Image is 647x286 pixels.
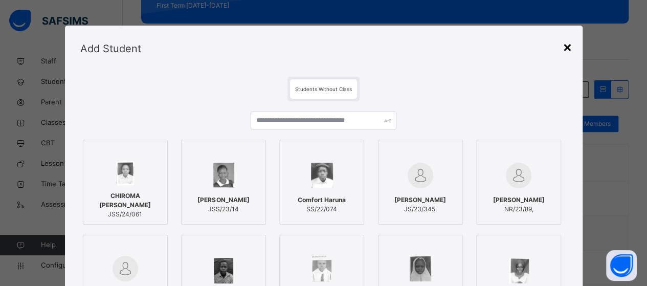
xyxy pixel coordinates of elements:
[410,256,431,281] img: SS_22_049.png
[394,205,446,214] span: JS/23/345,
[295,86,352,92] span: Students Without Class
[214,258,233,283] img: ss_24_43.png
[298,205,346,214] span: SS/22/074
[312,256,331,281] img: JS_24_07.png
[606,250,637,281] button: Open asap
[88,210,162,219] span: JSS/24/061
[506,163,531,188] img: default.svg
[197,205,249,214] span: JSS/23/14
[88,191,162,210] span: CHIROMA [PERSON_NAME]
[509,258,529,283] img: SS_23_237.png
[298,195,346,205] span: Comfort Haruna
[394,195,446,205] span: [PERSON_NAME]
[493,195,545,205] span: [PERSON_NAME]
[408,163,433,188] img: default.svg
[80,42,141,55] span: Add Student
[213,163,234,188] img: JSS_23_14.png
[116,161,135,186] img: JSS_24_061.png
[311,163,333,188] img: SS_22_074.png
[113,256,138,281] img: default.svg
[197,195,249,205] span: [PERSON_NAME]
[493,205,545,214] span: NR/23/89,
[563,36,572,57] div: ×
